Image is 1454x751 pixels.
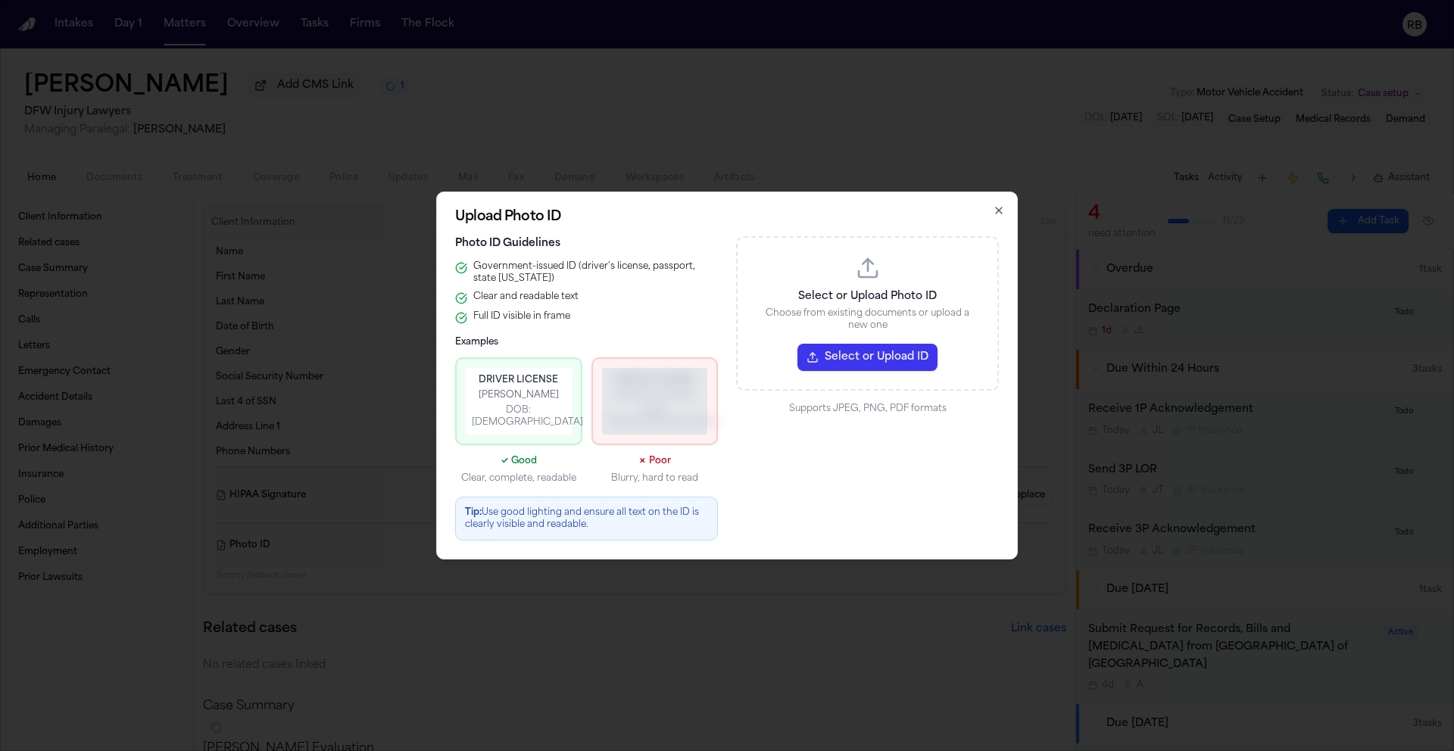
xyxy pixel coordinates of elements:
[455,210,999,224] h2: Upload Photo ID
[472,389,566,401] div: [PERSON_NAME]
[501,457,537,466] span: ✓ Good
[797,344,938,371] button: Select or Upload ID
[608,374,702,386] div: DRIVER LICENSE
[472,404,566,428] div: DOB: [DEMOGRAPHIC_DATA]
[591,472,719,485] p: Blurry, hard to read
[756,289,979,304] p: Select or Upload Photo ID
[465,508,482,517] strong: Tip:
[608,404,702,428] div: DOB: [DEMOGRAPHIC_DATA]
[638,457,671,466] span: ✗ Poor
[455,472,582,485] p: Clear, complete, readable
[473,260,718,285] span: Government-issued ID (driver's license, passport, state [US_STATE])
[756,307,979,332] p: Choose from existing documents or upload a new one
[736,403,999,415] div: Supports JPEG, PNG, PDF formats
[472,374,566,386] div: DRIVER LICENSE
[455,336,718,348] h4: Examples
[473,291,579,303] span: Clear and readable text
[465,506,708,531] p: Use good lighting and ensure all text on the ID is clearly visible and readable.
[455,236,718,251] h3: Photo ID Guidelines
[473,310,570,323] span: Full ID visible in frame
[608,389,702,401] div: [PERSON_NAME]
